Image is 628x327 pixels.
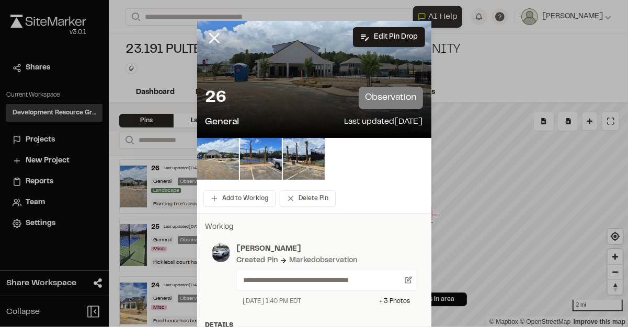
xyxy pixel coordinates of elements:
p: General [205,115,239,130]
img: file [283,138,325,180]
p: observation [359,87,423,109]
div: [DATE] 1:40 PM EDT [243,297,301,306]
p: Worklog [205,221,423,233]
img: file [240,138,282,180]
img: file [197,138,239,180]
img: photo [212,243,230,262]
div: Created Pin [236,255,278,266]
button: Add to Worklog [203,190,276,207]
div: Marked observation [289,255,357,266]
button: Delete Pin [280,190,336,207]
p: Last updated [DATE] [345,115,423,130]
p: [PERSON_NAME] [236,243,417,255]
p: 26 [205,88,226,109]
div: + 3 Photo s [380,297,410,306]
